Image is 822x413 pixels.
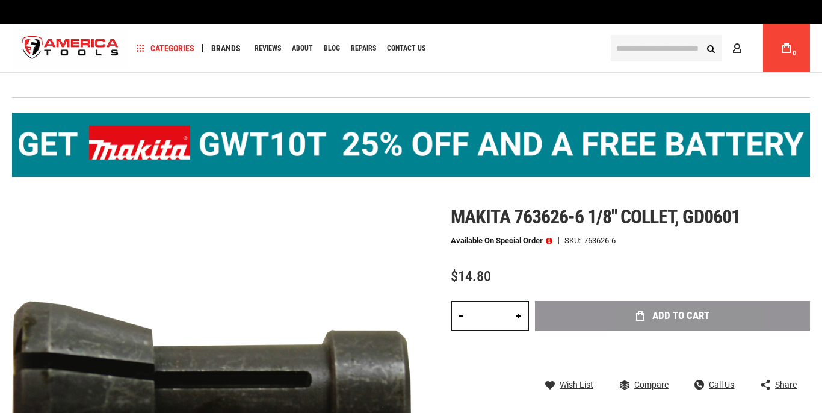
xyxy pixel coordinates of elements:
[451,237,552,245] p: Available on Special Order
[12,26,129,71] a: store logo
[286,40,318,57] a: About
[382,40,431,57] a: Contact Us
[584,237,616,244] div: 763626-6
[793,50,796,57] span: 0
[451,268,491,285] span: $14.80
[545,379,593,390] a: Wish List
[709,380,734,389] span: Call Us
[387,45,425,52] span: Contact Us
[206,40,246,57] a: Brands
[351,45,376,52] span: Repairs
[249,40,286,57] a: Reviews
[451,205,740,228] span: Makita 763626-6 1/8" collet, gd0601
[255,45,281,52] span: Reviews
[211,44,241,52] span: Brands
[345,40,382,57] a: Repairs
[560,380,593,389] span: Wish List
[324,45,340,52] span: Blog
[564,237,584,244] strong: SKU
[699,37,722,60] button: Search
[634,380,669,389] span: Compare
[12,113,810,177] img: BOGO: Buy the Makita® XGT IMpact Wrench (GWT10T), get the BL4040 4ah Battery FREE!
[137,44,194,52] span: Categories
[318,40,345,57] a: Blog
[12,26,129,71] img: America Tools
[775,24,798,72] a: 0
[620,379,669,390] a: Compare
[775,380,797,389] span: Share
[292,45,313,52] span: About
[131,40,200,57] a: Categories
[694,379,734,390] a: Call Us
